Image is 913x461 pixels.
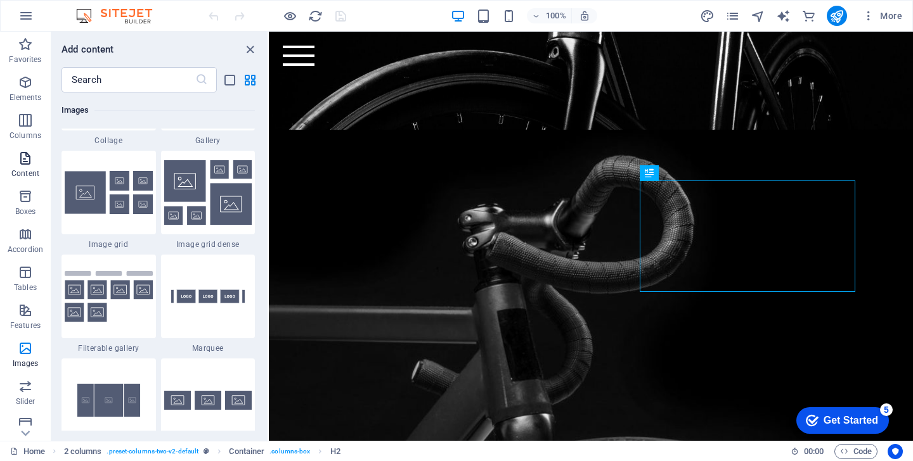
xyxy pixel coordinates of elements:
[64,444,102,459] span: Click to select. Double-click to edit
[229,444,264,459] span: Click to select. Double-click to edit
[161,151,256,249] div: Image grid dense
[164,267,252,325] img: marquee.svg
[62,239,156,249] span: Image grid
[751,8,766,23] button: navigator
[65,271,153,322] img: gallery-filterable.svg
[65,171,153,214] img: image-grid.svg
[15,206,36,217] p: Boxes
[161,239,256,249] span: Image grid dense
[840,444,872,459] span: Code
[10,130,41,141] p: Columns
[65,371,153,429] img: ThumbnailImagesexpandonhover-36ZUYZMV_m5FMWoc2QEMTg.svg
[725,8,741,23] button: pages
[161,136,256,146] span: Gallery
[700,9,715,23] i: Design (Ctrl+Alt+Y)
[62,151,156,249] div: Image grid
[204,448,209,455] i: This element is a customizable preset
[62,343,156,353] span: Filterable gallery
[62,42,114,57] h6: Add content
[725,9,740,23] i: Pages (Ctrl+Alt+S)
[9,54,41,65] p: Favorites
[62,67,195,92] input: Search
[10,92,42,103] p: Elements
[8,244,43,255] p: Accordion
[801,9,816,23] i: Commerce
[62,255,156,353] div: Filterable gallery
[62,136,156,146] span: Collage
[62,103,255,118] h6: Images
[161,343,256,353] span: Marquee
[10,444,45,459] a: Click to cancel selection. Double-click to open Pages
[751,9,765,23] i: Navigator
[107,444,198,459] span: . preset-columns-two-v2-default
[857,6,907,26] button: More
[242,72,257,87] button: grid-view
[827,6,847,26] button: publish
[222,72,237,87] button: list-view
[801,8,817,23] button: commerce
[269,444,310,459] span: . columns-box
[94,3,107,15] div: 5
[862,9,902,22] span: More
[776,9,791,23] i: AI Writer
[14,282,37,293] p: Tables
[700,8,715,23] button: design
[330,444,340,459] span: Click to select. Double-click to edit
[13,358,39,369] p: Images
[164,160,252,225] img: image-grid-dense.svg
[161,255,256,353] div: Marquee
[834,444,877,459] button: Code
[813,446,815,456] span: :
[10,320,41,331] p: Features
[269,32,913,441] iframe: To enrich screen reader interactions, please activate Accessibility in Grammarly extension settings
[11,168,39,179] p: Content
[888,444,903,459] button: Usercentrics
[164,391,252,410] img: image-series.svg
[829,9,844,23] i: Publish
[776,8,791,23] button: text_generator
[16,396,36,407] p: Slider
[804,444,824,459] span: 00 00
[10,6,103,33] div: Get Started 5 items remaining, 0% complete
[791,444,824,459] h6: Session time
[242,42,257,57] button: close panel
[37,14,92,25] div: Get Started
[64,444,340,459] nav: breadcrumb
